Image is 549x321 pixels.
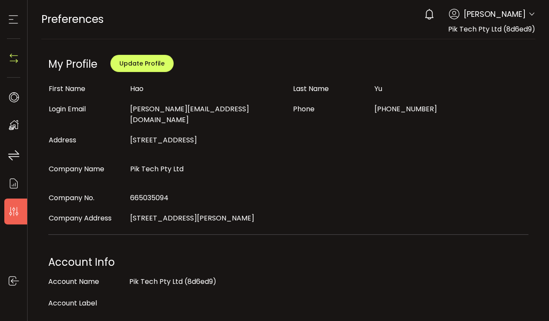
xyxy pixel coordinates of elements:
[48,273,125,290] div: Account Name
[49,164,104,174] span: Company Name
[49,135,76,145] span: Address
[129,277,216,286] span: Pik Tech Pty Ltd (8d6ed9)
[293,84,329,94] span: Last Name
[448,24,535,34] span: Pik Tech Pty Ltd (8d6ed9)
[7,52,20,65] img: N4P5cjLOiQAAAABJRU5ErkJggg==
[49,193,94,203] span: Company No.
[374,104,437,114] span: [PHONE_NUMBER]
[48,254,528,271] div: Account Info
[293,104,315,114] span: Phone
[49,213,112,223] span: Company Address
[48,295,125,312] div: Account Label
[130,104,249,125] span: [PERSON_NAME][EMAIL_ADDRESS][DOMAIN_NAME]
[49,84,85,94] span: First Name
[119,59,165,68] span: Update Profile
[374,84,382,94] span: Yu
[48,57,97,71] div: My Profile
[130,164,184,174] span: Pik Tech Pty Ltd
[130,213,254,223] span: [STREET_ADDRESS][PERSON_NAME]
[130,84,143,94] span: Hao
[130,193,168,203] span: 665035094
[448,228,549,321] iframe: Chat Widget
[49,104,86,114] span: Login Email
[464,8,526,20] span: [PERSON_NAME]
[41,12,104,27] span: Preferences
[130,135,197,145] span: [STREET_ADDRESS]
[110,55,174,72] button: Update Profile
